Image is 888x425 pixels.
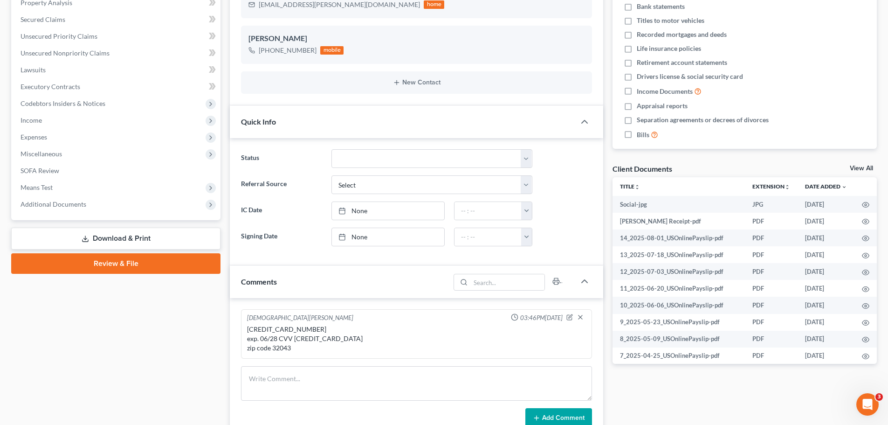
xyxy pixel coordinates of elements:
[13,11,220,28] a: Secured Claims
[21,15,65,23] span: Secured Claims
[21,183,53,191] span: Means Test
[21,116,42,124] span: Income
[752,183,790,190] a: Extensionunfold_more
[613,196,745,213] td: Social-jpg
[13,78,220,95] a: Executory Contracts
[320,46,344,55] div: mobile
[21,150,62,158] span: Miscellaneous
[745,280,798,297] td: PDF
[13,162,220,179] a: SOFA Review
[745,348,798,364] td: PDF
[11,228,220,250] a: Download & Print
[875,393,883,401] span: 3
[13,62,220,78] a: Lawsuits
[236,175,326,194] label: Referral Source
[21,66,46,74] span: Lawsuits
[785,184,790,190] i: unfold_more
[13,28,220,45] a: Unsecured Priority Claims
[236,228,326,246] label: Signing Date
[248,33,585,44] div: [PERSON_NAME]
[21,200,86,208] span: Additional Documents
[745,246,798,263] td: PDF
[745,331,798,348] td: PDF
[805,183,847,190] a: Date Added expand_more
[13,45,220,62] a: Unsecured Nonpriority Claims
[637,44,701,53] span: Life insurance policies
[332,228,444,246] a: None
[850,165,873,172] a: View All
[259,46,317,55] div: [PHONE_NUMBER]
[471,274,545,290] input: Search...
[856,393,879,416] iframe: Intercom live chat
[798,196,854,213] td: [DATE]
[798,297,854,314] td: [DATE]
[236,149,326,168] label: Status
[841,184,847,190] i: expand_more
[613,280,745,297] td: 11_2025-06-20_USOnlinePayslip-pdf
[454,228,522,246] input: -- : --
[247,325,586,353] div: [CREDIT_CARD_NUMBER] exp. 06/28 CVV [CREDIT_CARD_DATA] zip code 32043
[241,277,277,286] span: Comments
[798,314,854,331] td: [DATE]
[620,183,640,190] a: Titleunfold_more
[634,184,640,190] i: unfold_more
[637,58,727,67] span: Retirement account statements
[798,348,854,364] td: [DATE]
[637,115,769,125] span: Separation agreements or decrees of divorces
[637,101,688,111] span: Appraisal reports
[21,49,110,57] span: Unsecured Nonpriority Claims
[613,246,745,263] td: 13_2025-07-18_USOnlinePayslip-pdf
[745,213,798,230] td: PDF
[637,87,693,96] span: Income Documents
[745,297,798,314] td: PDF
[798,331,854,348] td: [DATE]
[454,202,522,220] input: -- : --
[637,2,685,11] span: Bank statements
[21,167,59,174] span: SOFA Review
[637,30,727,39] span: Recorded mortgages and deeds
[613,348,745,364] td: 7_2025-04-25_USOnlinePayslip-pdf
[236,202,326,220] label: IC Date
[613,213,745,230] td: [PERSON_NAME] Receipt-pdf
[613,263,745,280] td: 12_2025-07-03_USOnlinePayslip-pdf
[745,196,798,213] td: JPG
[332,202,444,220] a: None
[241,117,276,126] span: Quick Info
[613,297,745,314] td: 10_2025-06-06_USOnlinePayslip-pdf
[21,83,80,91] span: Executory Contracts
[798,280,854,297] td: [DATE]
[21,133,47,141] span: Expenses
[247,314,353,323] div: [DEMOGRAPHIC_DATA][PERSON_NAME]
[613,331,745,348] td: 8_2025-05-09_USOnlinePayslip-pdf
[520,314,563,322] span: 03:46PM[DATE]
[745,263,798,280] td: PDF
[745,314,798,331] td: PDF
[798,230,854,246] td: [DATE]
[637,130,649,139] span: Bills
[613,164,672,174] div: Client Documents
[745,230,798,246] td: PDF
[798,246,854,263] td: [DATE]
[11,253,220,274] a: Review & File
[613,230,745,246] td: 14_2025-08-01_USOnlinePayslip-pdf
[21,99,105,107] span: Codebtors Insiders & Notices
[798,213,854,230] td: [DATE]
[248,79,585,86] button: New Contact
[424,0,444,9] div: home
[637,72,743,81] span: Drivers license & social security card
[613,314,745,331] td: 9_2025-05-23_USOnlinePayslip-pdf
[21,32,97,40] span: Unsecured Priority Claims
[798,263,854,280] td: [DATE]
[637,16,704,25] span: Titles to motor vehicles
